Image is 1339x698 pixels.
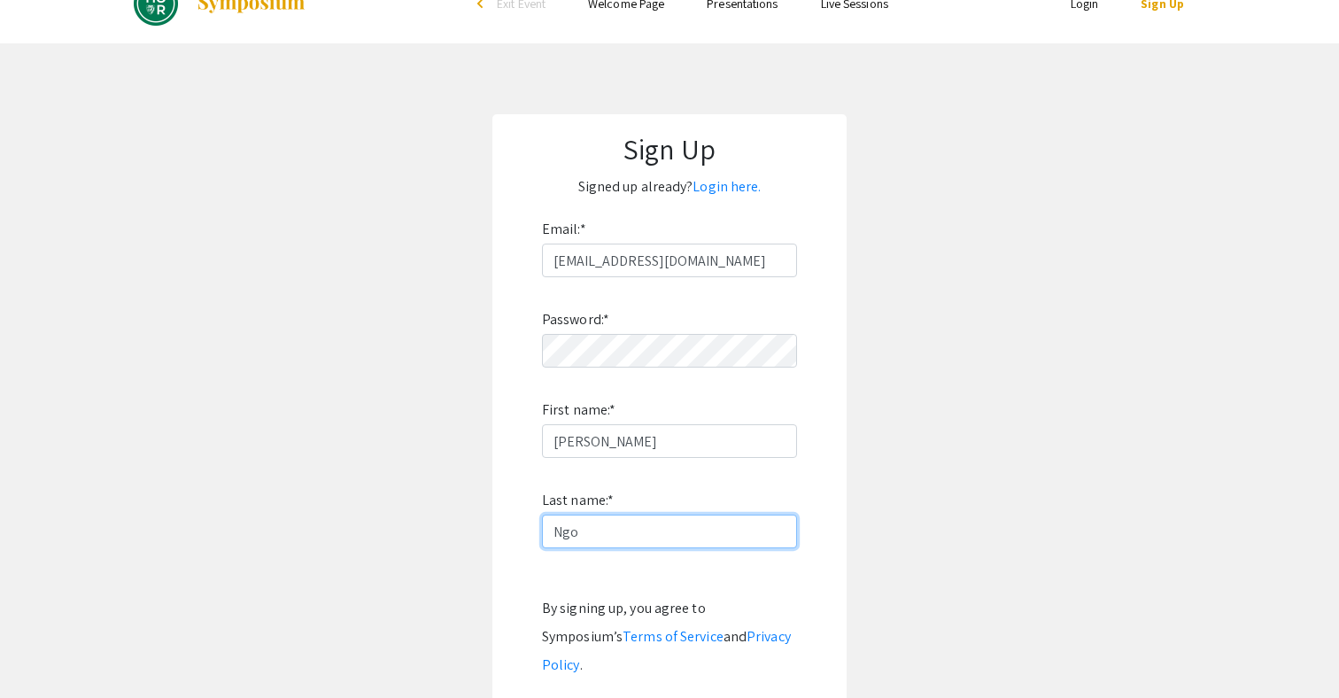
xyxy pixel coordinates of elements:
label: Password: [542,306,609,334]
iframe: Chat [13,618,75,685]
label: Email: [542,215,586,244]
label: First name: [542,396,615,424]
a: Privacy Policy [542,627,791,674]
h1: Sign Up [510,132,829,166]
p: Signed up already? [510,173,829,201]
label: Last name: [542,486,614,515]
div: By signing up, you agree to Symposium’s and . [542,594,797,679]
a: Terms of Service [623,627,724,646]
a: Login here. [693,177,761,196]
